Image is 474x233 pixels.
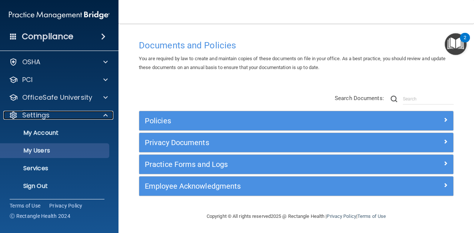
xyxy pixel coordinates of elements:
[9,58,108,66] a: OSHA
[22,75,33,84] p: PCI
[161,205,431,228] div: Copyright © All rights reserved 2025 @ Rectangle Health | |
[445,33,467,55] button: Open Resource Center, 2 new notifications
[22,111,50,120] p: Settings
[391,96,397,102] img: ic-search.3b580494.png
[145,138,369,147] h5: Privacy Documents
[145,160,369,168] h5: Practice Forms and Logs
[5,165,106,172] p: Services
[139,41,454,50] h4: Documents and Policies
[403,93,454,104] input: Search
[327,213,356,219] a: Privacy Policy
[5,147,106,154] p: My Users
[9,75,108,84] a: PCI
[22,93,92,102] p: OfficeSafe University
[145,117,369,125] h5: Policies
[357,213,386,219] a: Terms of Use
[22,31,73,42] h4: Compliance
[22,58,41,66] p: OSHA
[335,95,384,102] span: Search Documents:
[346,181,465,210] iframe: Drift Widget Chat Controller
[145,158,448,170] a: Practice Forms and Logs
[9,111,108,120] a: Settings
[5,129,106,137] p: My Account
[9,8,110,23] img: PMB logo
[10,202,40,209] a: Terms of Use
[10,212,70,220] span: Ⓒ Rectangle Health 2024
[49,202,83,209] a: Privacy Policy
[145,115,448,127] a: Policies
[9,93,108,102] a: OfficeSafe University
[145,137,448,148] a: Privacy Documents
[139,56,446,70] span: You are required by law to create and maintain copies of these documents on file in your office. ...
[145,180,448,192] a: Employee Acknowledgments
[5,182,106,190] p: Sign Out
[464,38,466,47] div: 2
[145,182,369,190] h5: Employee Acknowledgments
